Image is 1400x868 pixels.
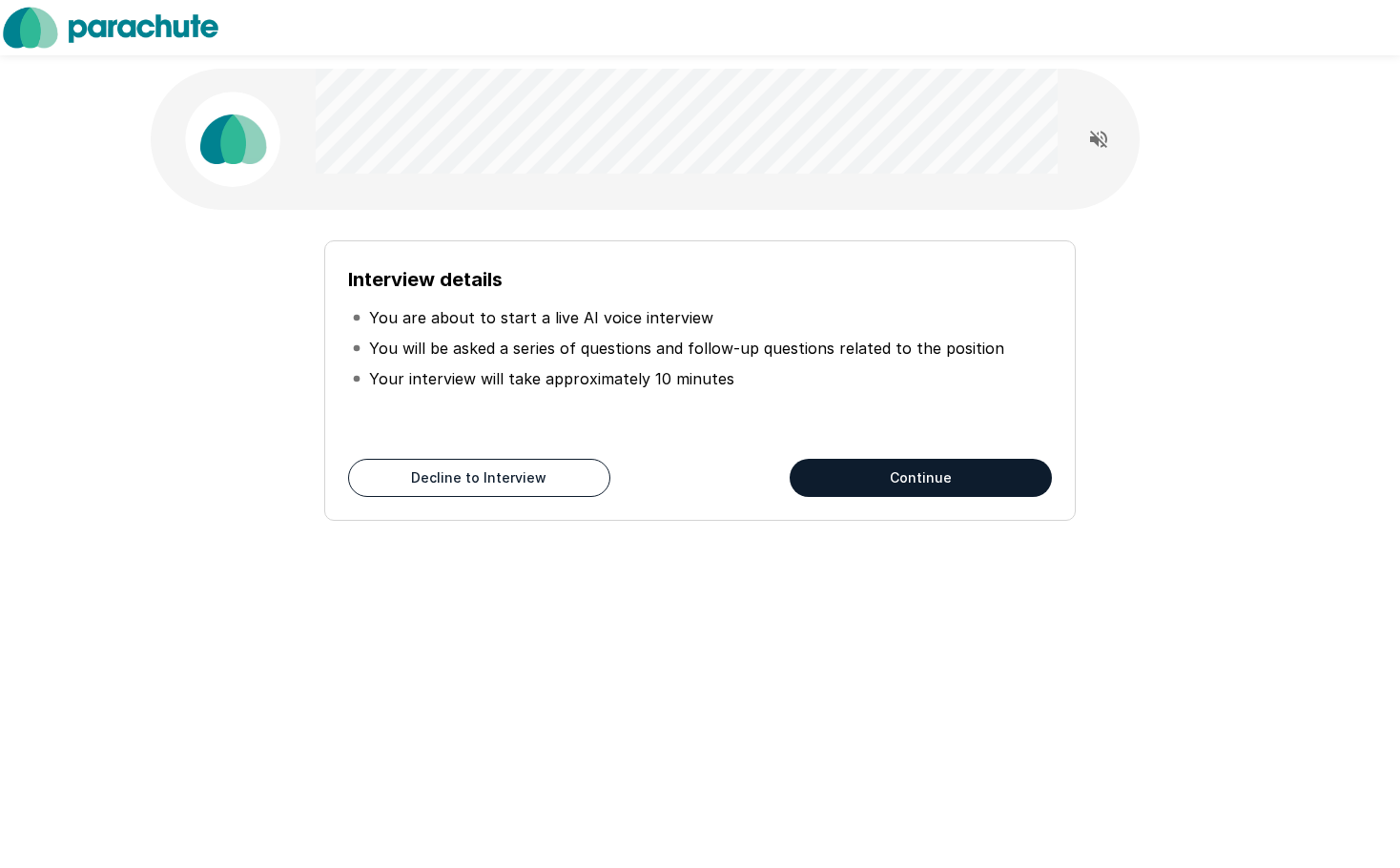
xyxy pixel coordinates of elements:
[369,367,734,390] p: Your interview will take approximately 10 minutes
[348,268,503,291] b: Interview details
[185,92,280,187] img: parachute_avatar.png
[790,459,1052,497] button: Continue
[369,306,713,329] p: You are about to start a live AI voice interview
[348,459,610,497] button: Decline to Interview
[369,337,1004,360] p: You will be asked a series of questions and follow-up questions related to the position
[1080,120,1118,158] button: Read questions aloud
